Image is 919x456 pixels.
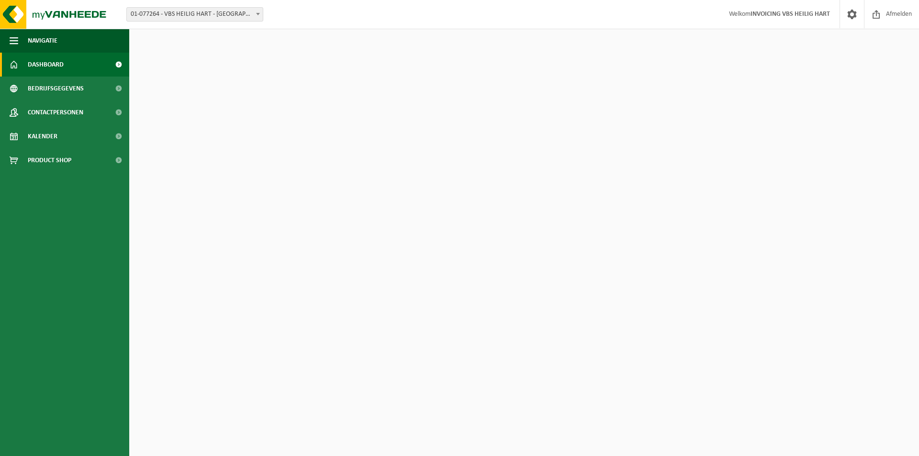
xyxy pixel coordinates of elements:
strong: INVOICING VBS HEILIG HART [751,11,830,18]
span: Bedrijfsgegevens [28,77,84,100]
span: Dashboard [28,53,64,77]
span: Kalender [28,124,57,148]
span: 01-077264 - VBS HEILIG HART - HARELBEKE [127,8,263,21]
span: Contactpersonen [28,100,83,124]
span: 01-077264 - VBS HEILIG HART - HARELBEKE [126,7,263,22]
span: Navigatie [28,29,57,53]
span: Product Shop [28,148,71,172]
